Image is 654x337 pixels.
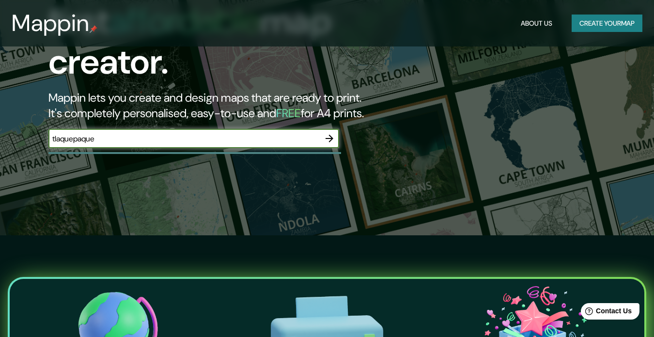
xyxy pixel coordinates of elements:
[276,106,301,121] h5: FREE
[48,133,320,144] input: Choose your favourite place
[568,299,643,326] iframe: Help widget launcher
[48,90,375,121] h2: Mappin lets you create and design maps that are ready to print. It's completely personalised, eas...
[517,15,556,32] button: About Us
[90,25,97,33] img: mappin-pin
[572,15,642,32] button: Create yourmap
[12,10,90,37] h3: Mappin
